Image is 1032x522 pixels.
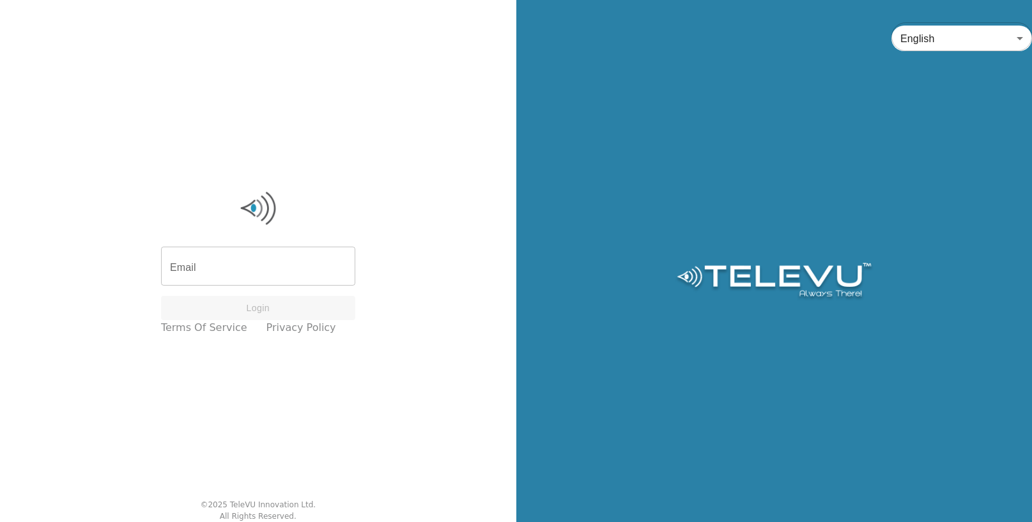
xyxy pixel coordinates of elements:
a: Terms of Service [161,320,247,335]
img: Logo [161,189,355,227]
div: English [891,20,1032,56]
div: All Rights Reserved. [220,510,297,522]
img: Logo [675,263,874,301]
a: Privacy Policy [266,320,336,335]
div: © 2025 TeleVU Innovation Ltd. [200,499,316,510]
